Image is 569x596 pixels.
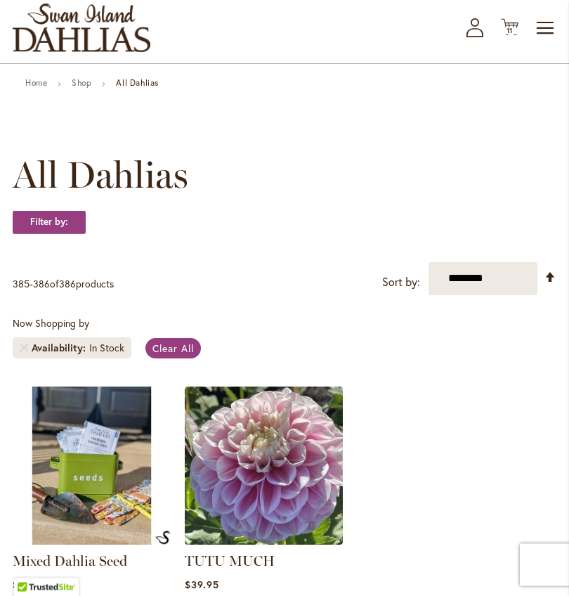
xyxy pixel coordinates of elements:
strong: Filter by: [13,211,86,235]
a: Remove Availability In Stock [20,344,28,353]
a: store logo [13,4,150,53]
span: 386 [59,278,76,291]
a: Mixed Dahlia Seed Mixed Dahlia Seed [13,535,171,548]
label: Sort by: [382,270,420,296]
a: Clear All [145,339,201,359]
span: $39.95 [185,578,219,592]
img: Mixed Dahlia Seed [13,387,171,545]
span: 11 [506,27,514,36]
img: Mixed Dahlia Seed [155,531,171,545]
span: 385 [13,278,30,291]
a: TUTU MUCH [185,553,275,570]
img: Tutu Much [185,387,343,545]
iframe: Launch Accessibility Center [11,546,50,585]
a: Home [25,78,47,89]
div: In Stock [89,342,124,356]
strong: All Dahlias [116,78,159,89]
span: Clear All [152,342,194,356]
a: Mixed Dahlia Seed [13,553,127,570]
a: Shop [72,78,91,89]
button: 11 [501,19,518,38]
a: Tutu Much [185,535,343,548]
span: Availability [32,342,89,356]
span: All Dahlias [13,155,188,197]
span: 386 [33,278,50,291]
span: Now Shopping by [13,317,89,330]
p: - of products [13,273,114,296]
